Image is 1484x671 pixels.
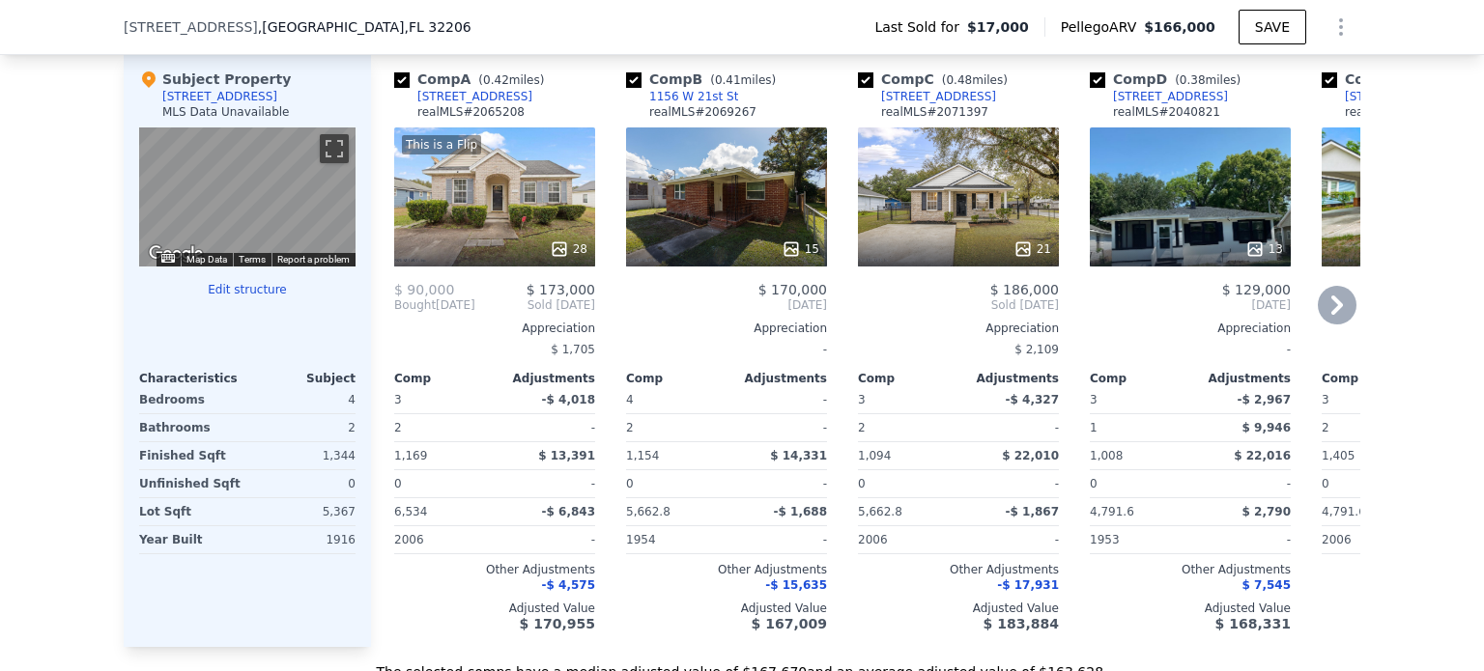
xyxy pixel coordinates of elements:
span: $ 2,109 [1014,343,1059,356]
span: [DATE] [1090,297,1291,313]
div: 21 [1013,239,1051,259]
span: -$ 6,843 [542,505,595,518]
button: Show Options [1322,8,1360,46]
div: Bedrooms [139,386,243,413]
span: $ 90,000 [394,282,454,297]
div: - [499,526,595,553]
span: 0 [626,477,634,490]
span: Pellego ARV [1061,17,1145,37]
div: 28 [550,239,587,259]
span: 0 [1322,477,1329,490]
span: -$ 2,967 [1238,393,1291,406]
div: Appreciation [858,321,1059,336]
span: 5,662.8 [858,505,902,518]
a: [STREET_ADDRESS] [1090,89,1228,104]
div: Bathrooms [139,414,243,441]
span: [STREET_ADDRESS] [124,17,258,37]
div: Other Adjustments [858,562,1059,577]
div: [STREET_ADDRESS] [881,89,996,104]
span: ( miles) [1167,73,1248,87]
div: Map [139,127,356,266]
div: Adjustments [727,371,827,386]
div: Characteristics [139,371,247,386]
button: Keyboard shortcuts [161,254,175,263]
span: 6,534 [394,505,427,518]
span: Sold [DATE] [858,297,1059,313]
div: [STREET_ADDRESS] [1113,89,1228,104]
a: Report a problem [277,254,350,265]
span: 3 [394,393,402,406]
div: 2 [394,414,491,441]
div: Subject Property [139,70,291,89]
span: 1,169 [394,449,427,462]
div: 1916 [251,526,356,553]
span: ( miles) [471,73,552,87]
div: 2006 [1322,526,1418,553]
div: - [962,470,1059,497]
div: - [962,414,1059,441]
div: Comp [1322,371,1422,386]
div: Other Adjustments [394,562,595,577]
span: 3 [1090,393,1098,406]
img: Google [144,241,208,266]
span: 0.42 [483,73,509,87]
span: 4 [626,393,634,406]
span: -$ 1,688 [774,505,827,518]
div: Other Adjustments [626,562,827,577]
div: Appreciation [394,321,595,336]
div: realMLS # 2065208 [417,104,525,120]
span: -$ 4,018 [542,393,595,406]
div: - [626,336,827,363]
div: 2006 [858,526,955,553]
div: Adjustments [958,371,1059,386]
div: Appreciation [626,321,827,336]
div: Adjusted Value [626,601,827,616]
span: $ 1,705 [551,343,595,356]
div: Unfinished Sqft [139,470,243,497]
span: Bought [394,297,436,313]
div: [DATE] [394,297,475,313]
div: 1 [1090,414,1186,441]
span: $ 173,000 [527,282,595,297]
a: 1156 W 21st St [626,89,738,104]
button: Edit structure [139,282,356,297]
span: 0.48 [946,73,972,87]
div: 1954 [626,526,723,553]
div: Adjusted Value [394,601,595,616]
span: 0 [858,477,866,490]
span: $17,000 [967,17,1029,37]
span: -$ 15,635 [765,578,827,592]
div: Comp C [858,70,1015,89]
div: Comp [626,371,727,386]
span: , [GEOGRAPHIC_DATA] [258,17,471,37]
span: 3 [1322,393,1329,406]
a: [STREET_ADDRESS] [858,89,996,104]
div: Comp [1090,371,1190,386]
span: -$ 1,867 [1006,505,1059,518]
span: $ 14,331 [770,449,827,462]
span: 1,405 [1322,449,1355,462]
div: Finished Sqft [139,442,243,469]
span: ( miles) [934,73,1015,87]
span: $ 168,331 [1215,616,1291,631]
span: $ 13,391 [538,449,595,462]
span: 4,791.6 [1090,505,1134,518]
div: 1,344 [251,442,356,469]
div: Comp [394,371,495,386]
div: Year Built [139,526,243,553]
span: 5,662.8 [626,505,671,518]
span: , FL 32206 [404,19,471,35]
span: 1,154 [626,449,659,462]
div: - [730,470,827,497]
a: Open this area in Google Maps (opens a new window) [144,241,208,266]
span: $ 186,000 [990,282,1059,297]
div: 4 [251,386,356,413]
div: - [499,470,595,497]
div: 1953 [1090,526,1186,553]
span: -$ 4,327 [1006,393,1059,406]
div: Comp A [394,70,552,89]
div: - [962,526,1059,553]
div: 2 [1322,414,1418,441]
div: Street View [139,127,356,266]
div: - [1194,526,1291,553]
